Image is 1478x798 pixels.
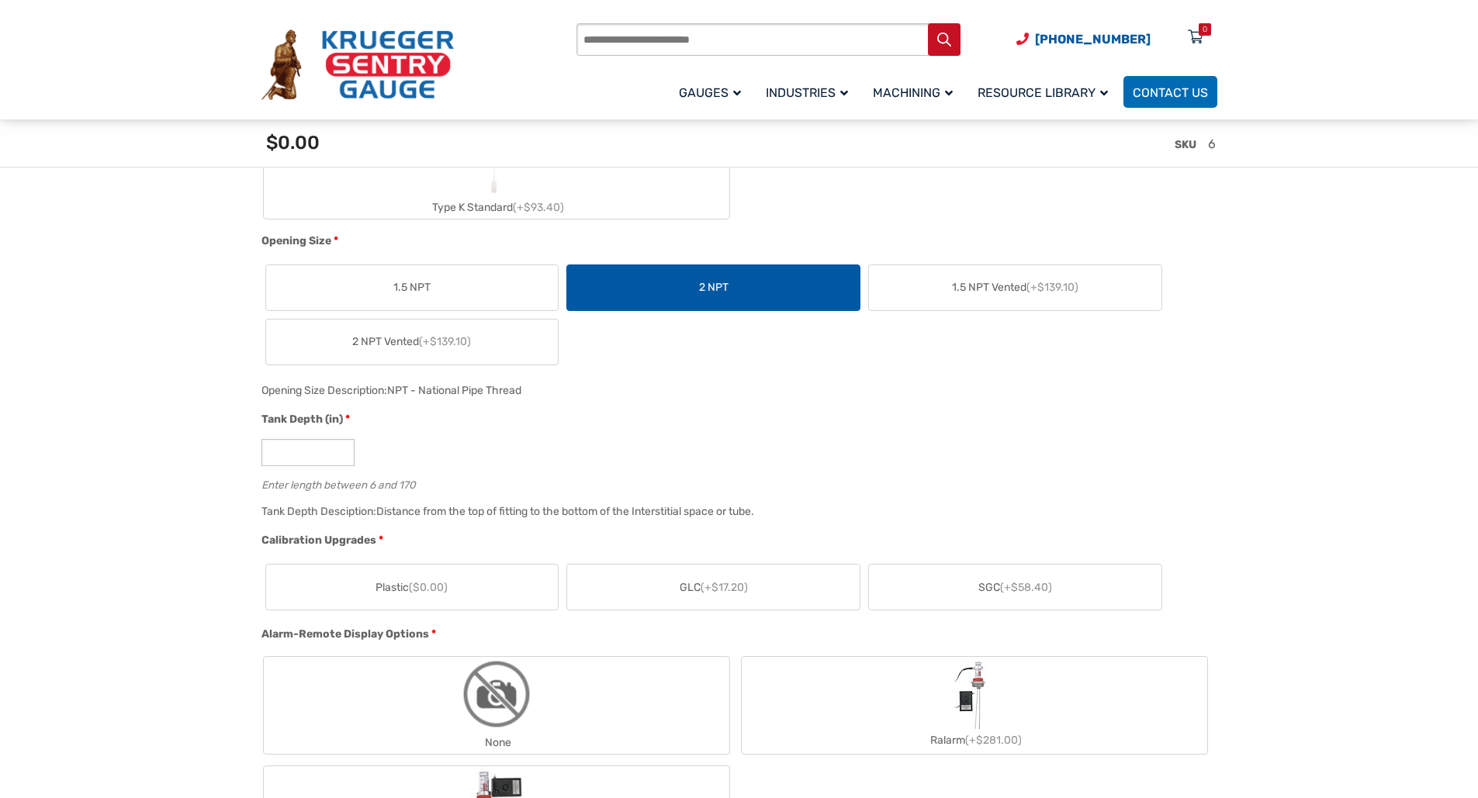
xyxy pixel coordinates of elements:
[376,579,448,596] span: Plastic
[261,505,376,518] span: Tank Depth Desciption:
[431,626,436,642] abbr: required
[409,581,448,594] span: ($0.00)
[1016,29,1151,49] a: Phone Number (920) 434-8860
[513,201,564,214] span: (+$93.40)
[345,411,350,427] abbr: required
[978,579,1052,596] span: SGC
[393,279,431,295] span: 1.5 NPT
[261,384,387,397] span: Opening Size Description:
[873,85,953,100] span: Machining
[261,534,376,547] span: Calibration Upgrades
[379,532,383,548] abbr: required
[679,85,741,100] span: Gauges
[264,731,729,754] div: None
[261,475,1210,490] div: Enter length between 6 and 170
[376,505,754,518] div: Distance from the top of fitting to the bottom of the Interstitial space or tube.
[680,579,748,596] span: GLC
[756,74,864,110] a: Industries
[766,85,848,100] span: Industries
[261,234,331,247] span: Opening Size
[965,734,1022,747] span: (+$281.00)
[1133,85,1208,100] span: Contact Us
[742,729,1207,751] div: Ralarm
[352,333,471,350] span: 2 NPT Vented
[1123,76,1217,108] a: Contact Us
[670,74,756,110] a: Gauges
[968,74,1123,110] a: Resource Library
[261,627,429,641] span: Alarm-Remote Display Options
[261,413,343,426] span: Tank Depth (in)
[1203,23,1207,36] div: 0
[1035,32,1151,47] span: [PHONE_NUMBER]
[264,196,729,219] div: Type K Standard
[1026,281,1078,294] span: (+$139.10)
[701,581,748,594] span: (+$17.20)
[699,279,729,295] span: 2 NPT
[742,659,1207,751] label: Ralarm
[1175,138,1196,151] span: SKU
[419,335,471,348] span: (+$139.10)
[387,384,521,397] div: NPT - National Pipe Thread
[1000,581,1052,594] span: (+$58.40)
[264,657,729,754] label: None
[978,85,1108,100] span: Resource Library
[261,29,454,101] img: Krueger Sentry Gauge
[864,74,968,110] a: Machining
[334,233,338,249] abbr: required
[1208,136,1216,151] span: 6
[952,279,1078,295] span: 1.5 NPT Vented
